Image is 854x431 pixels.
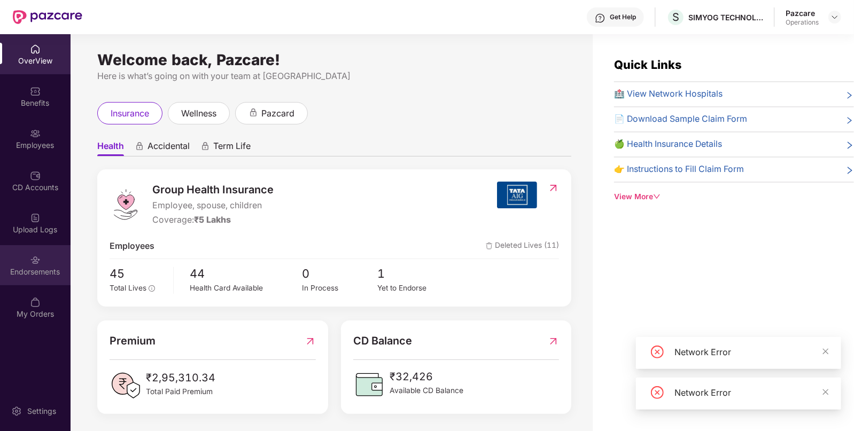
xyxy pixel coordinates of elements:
[614,113,747,126] span: 📄 Download Sample Claim Form
[110,370,142,402] img: PaidPremiumIcon
[200,142,210,151] div: animation
[674,386,828,399] div: Network Error
[614,191,854,203] div: View More
[30,297,41,308] img: svg+xml;base64,PHN2ZyBpZD0iTXlfT3JkZXJzIiBkYXRhLW5hbWU9Ik15IE9yZGVycyIgeG1sbnM9Imh0dHA6Ly93d3cudz...
[135,142,144,151] div: animation
[30,128,41,139] img: svg+xml;base64,PHN2ZyBpZD0iRW1wbG95ZWVzIiB4bWxucz0iaHR0cDovL3d3dy53My5vcmcvMjAwMC9zdmciIHdpZHRoPS...
[610,13,636,21] div: Get Help
[305,333,316,349] img: RedirectIcon
[595,13,605,23] img: svg+xml;base64,PHN2ZyBpZD0iSGVscC0zMngzMiIgeG1sbnM9Imh0dHA6Ly93d3cudzMub3JnLzIwMDAvc3ZnIiB3aWR0aD...
[651,346,664,358] span: close-circle
[110,333,156,349] span: Premium
[97,56,571,64] div: Welcome back, Pazcare!
[30,86,41,97] img: svg+xml;base64,PHN2ZyBpZD0iQmVuZWZpdHMiIHhtbG5zPSJodHRwOi8vd3d3LnczLm9yZy8yMDAwL3N2ZyIgd2lkdGg9Ij...
[845,165,854,176] span: right
[653,193,661,200] span: down
[152,199,274,213] span: Employee, spouse, children
[377,283,452,294] div: Yet to Endorse
[97,69,571,83] div: Here is what’s going on with your team at [GEOGRAPHIC_DATA]
[845,90,854,101] span: right
[651,386,664,399] span: close-circle
[110,284,146,292] span: Total Lives
[30,44,41,54] img: svg+xml;base64,PHN2ZyBpZD0iSG9tZSIgeG1sbnM9Imh0dHA6Ly93d3cudzMub3JnLzIwMDAvc3ZnIiB3aWR0aD0iMjAiIG...
[111,107,149,120] span: insurance
[548,333,559,349] img: RedirectIcon
[614,58,681,72] span: Quick Links
[146,386,215,398] span: Total Paid Premium
[377,264,452,283] span: 1
[181,107,216,120] span: wellness
[110,189,142,221] img: logo
[672,11,679,23] span: S
[261,107,294,120] span: pazcard
[147,140,190,156] span: Accidental
[845,115,854,126] span: right
[110,240,154,253] span: Employees
[390,369,463,385] span: ₹32,426
[614,138,722,151] span: 🍏 Health Insurance Details
[786,8,819,18] div: Pazcare
[110,264,166,283] span: 45
[302,283,377,294] div: In Process
[548,183,559,193] img: RedirectIcon
[486,242,493,249] img: deleteIcon
[674,346,828,358] div: Network Error
[13,10,82,24] img: New Pazcare Logo
[97,140,124,156] span: Health
[152,214,274,227] div: Coverage:
[822,388,829,396] span: close
[190,283,302,294] div: Health Card Available
[614,88,723,101] span: 🏥 View Network Hospitals
[149,285,155,292] span: info-circle
[213,140,251,156] span: Term Life
[688,12,763,22] div: SIMYOG TECHNOLOGY PRIVATE LIMITED
[486,240,559,253] span: Deleted Lives (11)
[497,182,537,208] img: insurerIcon
[249,108,258,117] div: animation
[614,163,744,176] span: 👉 Instructions to Fill Claim Form
[11,406,22,417] img: svg+xml;base64,PHN2ZyBpZD0iU2V0dGluZy0yMHgyMCIgeG1sbnM9Imh0dHA6Ly93d3cudzMub3JnLzIwMDAvc3ZnIiB3aW...
[845,140,854,151] span: right
[30,255,41,265] img: svg+xml;base64,PHN2ZyBpZD0iRW5kb3JzZW1lbnRzIiB4bWxucz0iaHR0cDovL3d3dy53My5vcmcvMjAwMC9zdmciIHdpZH...
[30,170,41,181] img: svg+xml;base64,PHN2ZyBpZD0iQ0RfQWNjb3VudHMiIGRhdGEtbmFtZT0iQ0QgQWNjb3VudHMiIHhtbG5zPSJodHRwOi8vd3...
[24,406,59,417] div: Settings
[786,18,819,27] div: Operations
[390,385,463,397] span: Available CD Balance
[190,264,302,283] span: 44
[194,215,231,225] span: ₹5 Lakhs
[302,264,377,283] span: 0
[152,182,274,198] span: Group Health Insurance
[30,213,41,223] img: svg+xml;base64,PHN2ZyBpZD0iVXBsb2FkX0xvZ3MiIGRhdGEtbmFtZT0iVXBsb2FkIExvZ3MiIHhtbG5zPSJodHRwOi8vd3...
[353,369,385,401] img: CDBalanceIcon
[353,333,412,349] span: CD Balance
[830,13,839,21] img: svg+xml;base64,PHN2ZyBpZD0iRHJvcGRvd24tMzJ4MzIiIHhtbG5zPSJodHRwOi8vd3d3LnczLm9yZy8yMDAwL3N2ZyIgd2...
[822,348,829,355] span: close
[146,370,215,386] span: ₹2,95,310.34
